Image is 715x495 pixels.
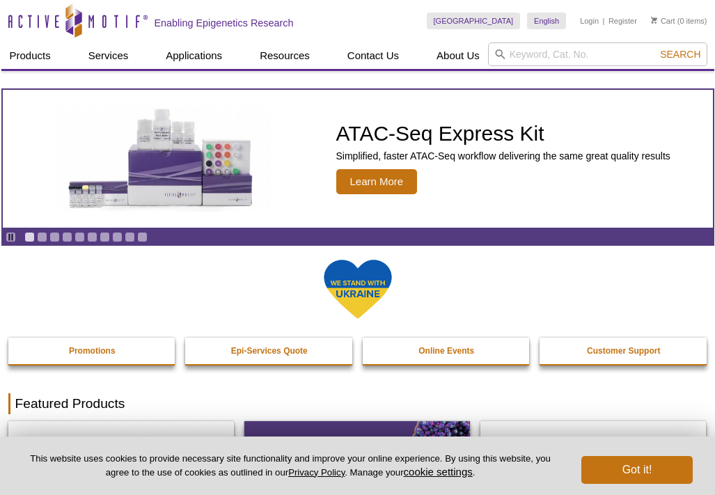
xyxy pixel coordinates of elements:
[1,42,59,69] a: Products
[24,232,35,242] a: Go to slide 1
[74,232,85,242] a: Go to slide 5
[137,232,148,242] a: Go to slide 10
[3,90,713,228] a: ATAC-Seq Express Kit ATAC-Seq Express Kit Simplified, faster ATAC-Seq workflow delivering the sam...
[157,42,230,69] a: Applications
[251,42,318,69] a: Resources
[418,346,474,356] strong: Online Events
[8,338,177,364] a: Promotions
[87,232,97,242] a: Go to slide 6
[6,232,16,242] a: Toggle autoplay
[22,453,558,479] p: This website uses cookies to provide necessary site functionality and improve your online experie...
[363,338,531,364] a: Online Events
[336,123,670,144] h2: ATAC-Seq Express Kit
[339,42,407,69] a: Contact Us
[323,258,393,320] img: We Stand With Ukraine
[656,48,705,61] button: Search
[62,232,72,242] a: Go to slide 4
[527,13,566,29] a: English
[660,49,700,60] span: Search
[488,42,707,66] input: Keyword, Cat. No.
[288,467,345,478] a: Privacy Policy
[608,16,637,26] a: Register
[231,346,308,356] strong: Epi-Services Quote
[587,346,660,356] strong: Customer Support
[112,232,123,242] a: Go to slide 8
[37,232,47,242] a: Go to slide 2
[155,17,294,29] h2: Enabling Epigenetics Research
[80,42,137,69] a: Services
[69,346,116,356] strong: Promotions
[47,106,277,212] img: ATAC-Seq Express Kit
[651,13,707,29] li: (0 items)
[603,13,605,29] li: |
[540,338,708,364] a: Customer Support
[3,90,713,228] article: ATAC-Seq Express Kit
[336,150,670,162] p: Simplified, faster ATAC-Seq workflow delivering the same great quality results
[580,16,599,26] a: Login
[427,13,521,29] a: [GEOGRAPHIC_DATA]
[100,232,110,242] a: Go to slide 7
[49,232,60,242] a: Go to slide 3
[581,456,693,484] button: Got it!
[8,393,707,414] h2: Featured Products
[651,16,675,26] a: Cart
[404,466,473,478] button: cookie settings
[428,42,488,69] a: About Us
[651,17,657,24] img: Your Cart
[336,169,418,194] span: Learn More
[185,338,354,364] a: Epi-Services Quote
[125,232,135,242] a: Go to slide 9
